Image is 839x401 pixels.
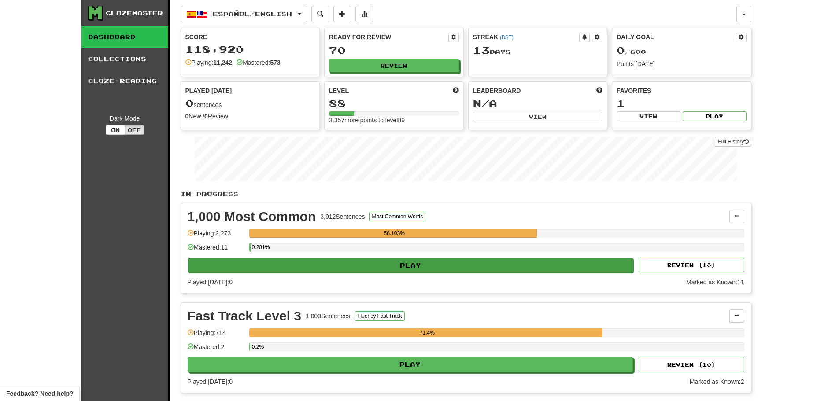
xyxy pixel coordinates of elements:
[320,212,365,221] div: 3,912 Sentences
[213,59,232,66] strong: 11,242
[185,86,232,95] span: Played [DATE]
[185,112,315,121] div: New / Review
[188,279,233,286] span: Played [DATE]: 0
[188,229,245,243] div: Playing: 2,273
[473,45,603,56] div: Day s
[333,6,351,22] button: Add sentence to collection
[617,44,625,56] span: 0
[237,58,281,67] div: Mastered:
[329,86,349,95] span: Level
[204,113,208,120] strong: 0
[270,59,280,66] strong: 573
[213,10,292,18] span: Español / English
[473,112,603,121] button: View
[188,309,302,323] div: Fast Track Level 3
[355,311,404,321] button: Fluency Fast Track
[185,97,194,109] span: 0
[617,98,747,109] div: 1
[188,357,633,372] button: Play
[81,26,168,48] a: Dashboard
[617,59,747,68] div: Points [DATE]
[81,48,168,70] a: Collections
[81,70,168,92] a: Cloze-Reading
[596,86,602,95] span: This week in points, UTC
[185,98,315,109] div: sentences
[329,45,459,56] div: 70
[185,58,233,67] div: Playing:
[185,33,315,41] div: Score
[453,86,459,95] span: Score more points to level up
[181,190,751,199] p: In Progress
[683,111,747,121] button: Play
[188,210,316,223] div: 1,000 Most Common
[686,278,744,287] div: Marked as Known: 11
[329,116,459,125] div: 3,357 more points to level 89
[715,137,751,147] a: Full History
[329,33,448,41] div: Ready for Review
[106,9,163,18] div: Clozemaster
[617,48,646,55] span: / 600
[185,44,315,55] div: 118,920
[306,312,350,320] div: 1,000 Sentences
[473,97,497,109] span: N/A
[617,86,747,95] div: Favorites
[639,357,744,372] button: Review (10)
[473,86,521,95] span: Leaderboard
[188,258,634,273] button: Play
[500,34,514,40] a: (BST)
[252,229,537,238] div: 58.103%
[639,258,744,272] button: Review (10)
[311,6,329,22] button: Search sentences
[188,342,245,357] div: Mastered: 2
[188,378,233,385] span: Played [DATE]: 0
[185,113,189,120] strong: 0
[329,59,459,72] button: Review
[181,6,307,22] button: Español/English
[188,328,245,343] div: Playing: 714
[617,33,736,42] div: Daily Goal
[252,328,602,337] div: 71.4%
[355,6,373,22] button: More stats
[690,377,744,386] div: Marked as Known: 2
[188,243,245,258] div: Mastered: 11
[369,212,425,221] button: Most Common Words
[6,389,73,398] span: Open feedback widget
[106,125,125,135] button: On
[125,125,144,135] button: Off
[473,33,580,41] div: Streak
[617,111,680,121] button: View
[473,44,490,56] span: 13
[329,98,459,109] div: 88
[88,114,162,123] div: Dark Mode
